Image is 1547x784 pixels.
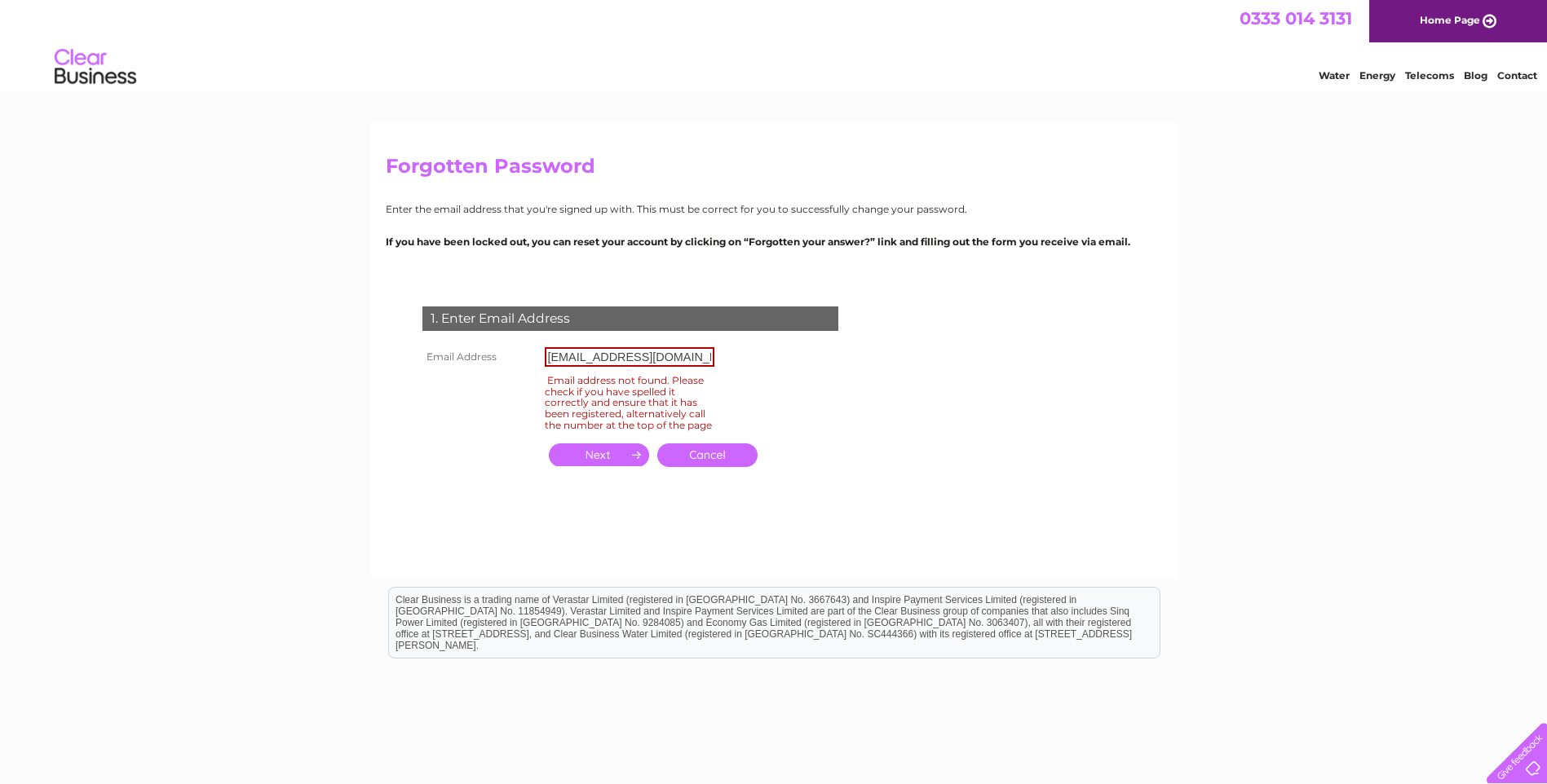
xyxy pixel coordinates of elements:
p: Enter the email address that you're signed up with. This must be correct for you to successfully ... [386,201,1162,217]
a: 0333 014 3131 [1240,8,1352,29]
a: Energy [1359,69,1395,81]
div: Email address not found. Please check if you have spelled it correctly and ensure that it has bee... [545,372,714,434]
a: Contact [1497,69,1537,81]
h2: Forgotten Password [386,155,1162,186]
a: Blog [1464,69,1487,81]
div: 1. Enter Email Address [422,306,838,331]
p: If you have been locked out, you can reset your account by clicking on “Forgotten your answer?” l... [386,234,1162,249]
a: Telecoms [1405,69,1454,81]
a: Water [1319,69,1350,81]
img: logo.png [54,42,137,92]
div: Clear Business is a trading name of Verastar Limited (registered in [GEOGRAPHIC_DATA] No. 3667643... [389,9,1160,79]
th: Email Address [418,343,541,371]
a: Cancel [657,443,758,467]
